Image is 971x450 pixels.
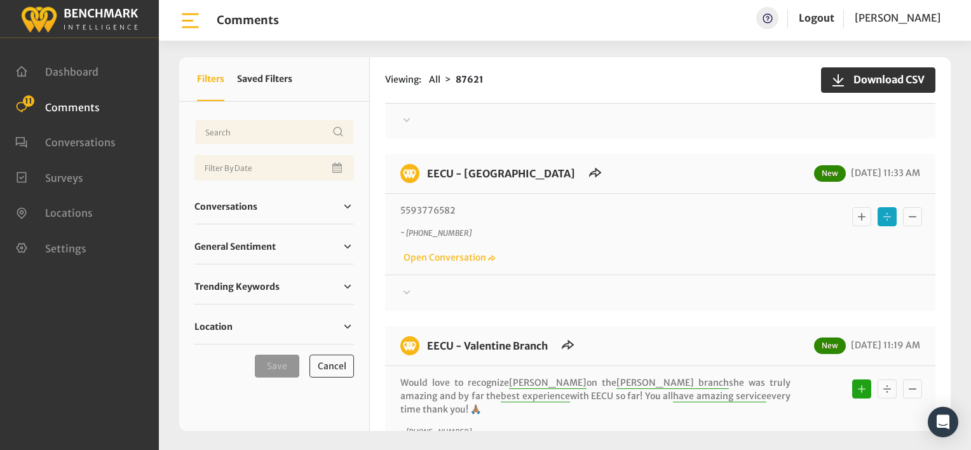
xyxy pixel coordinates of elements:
a: EECU - [GEOGRAPHIC_DATA] [427,167,575,180]
a: Comments 11 [15,100,100,112]
a: Logout [799,7,834,29]
span: General Sentiment [194,240,276,254]
a: Dashboard [15,64,98,77]
span: [PERSON_NAME] [855,11,940,24]
span: Locations [45,207,93,219]
span: Viewing: [385,73,421,86]
span: 11 [23,95,34,107]
a: Surveys [15,170,83,183]
span: Conversations [194,200,257,214]
button: Open Calendar [330,155,346,181]
span: Surveys [45,171,83,184]
div: Basic example [849,376,925,402]
span: All [429,74,440,85]
a: Conversations [15,135,116,147]
img: bar [179,10,201,32]
button: Cancel [309,355,354,378]
a: General Sentiment [194,237,354,256]
a: Settings [15,241,86,254]
span: Dashboard [45,65,98,78]
img: benchmark [20,3,139,34]
a: Location [194,317,354,336]
h1: Comments [217,13,279,27]
a: Open Conversation [400,252,496,263]
span: [DATE] 11:33 AM [848,167,920,179]
a: EECU - Valentine Branch [427,339,548,352]
input: Username [194,119,354,145]
a: Conversations [194,197,354,216]
button: Filters [197,57,224,101]
span: Comments [45,100,100,113]
a: Locations [15,205,93,218]
div: Basic example [849,204,925,229]
span: Conversations [45,136,116,149]
span: Trending Keywords [194,280,280,294]
span: New [814,337,846,354]
p: Would love to recognize on the she was truly amazing and by far the with EECU so far! You all eve... [400,376,791,416]
span: best experience [501,390,570,402]
p: 5593776582 [400,204,791,217]
i: ~ [PHONE_NUMBER] [400,228,472,238]
h6: EECU - Clinton Way [419,164,583,183]
a: Logout [799,11,834,24]
span: [PERSON_NAME] [509,377,587,389]
button: Download CSV [821,67,935,93]
a: Trending Keywords [194,277,354,296]
span: Download CSV [846,72,925,87]
img: benchmark [400,336,419,355]
div: Open Intercom Messenger [928,407,958,437]
span: Location [194,320,233,334]
input: Date range input field [194,155,354,181]
span: have amazing service [673,390,766,402]
span: Settings [45,242,86,254]
strong: 87621 [456,74,484,85]
i: ~ [PHONE_NUMBER] [400,427,472,437]
a: [PERSON_NAME] [855,7,940,29]
span: [PERSON_NAME] branch [616,377,729,389]
span: New [814,165,846,182]
h6: EECU - Valentine Branch [419,336,555,355]
img: benchmark [400,164,419,183]
button: Saved Filters [237,57,292,101]
span: [DATE] 11:19 AM [848,339,920,351]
